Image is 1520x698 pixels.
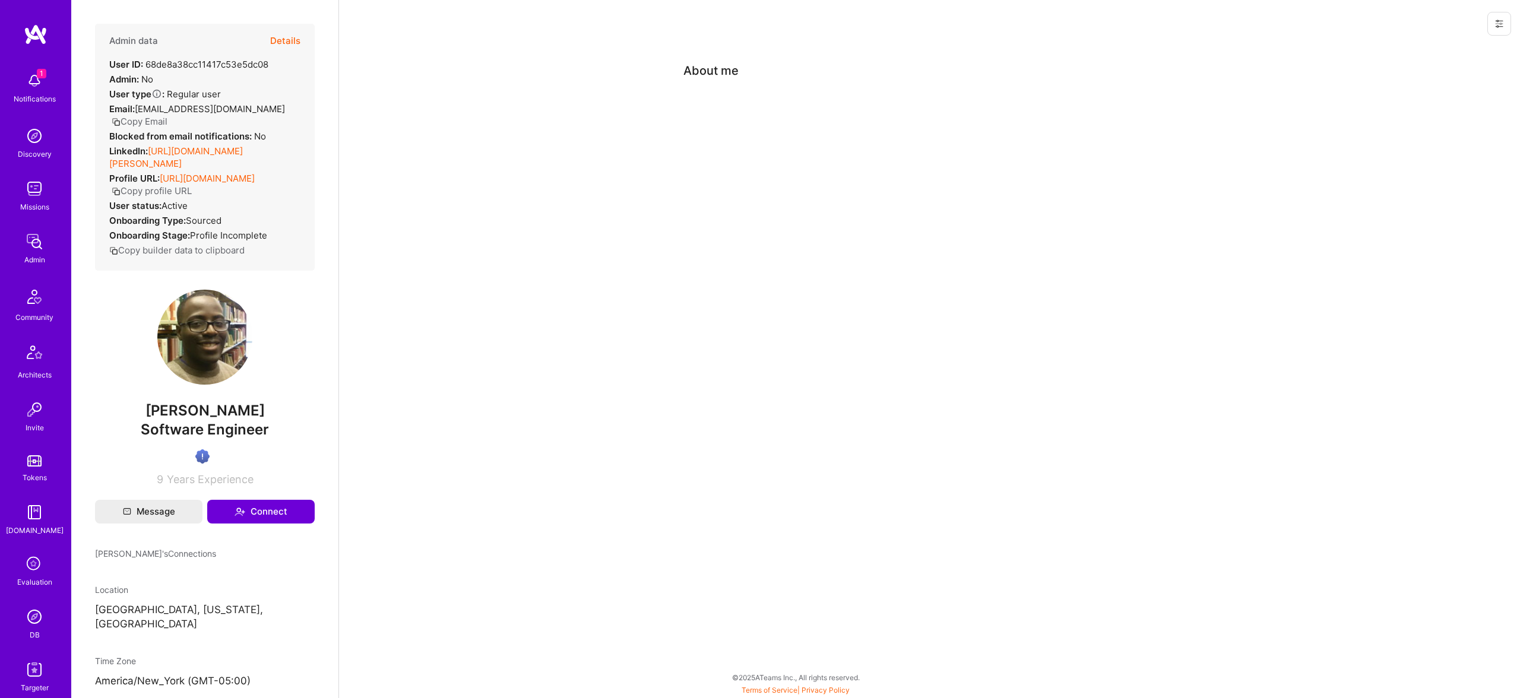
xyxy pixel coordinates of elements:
div: Regular user [109,88,221,100]
img: User Avatar [157,290,252,385]
img: High Potential User [195,449,210,464]
div: Admin [24,253,45,266]
button: Copy Email [112,115,167,128]
strong: Admin: [109,74,139,85]
div: Tokens [23,471,47,484]
button: Connect [207,500,315,523]
img: Community [20,283,49,311]
button: Copy profile URL [112,185,192,197]
img: admin teamwork [23,230,46,253]
span: Software Engineer [141,421,269,438]
p: [GEOGRAPHIC_DATA], [US_STATE], [GEOGRAPHIC_DATA] [95,603,315,632]
strong: User type : [109,88,164,100]
div: [DOMAIN_NAME] [6,524,64,537]
strong: User ID: [109,59,143,70]
img: Invite [23,398,46,421]
div: No [109,130,266,142]
span: sourced [186,215,221,226]
i: Help [151,88,162,99]
span: [PERSON_NAME]'s Connections [95,547,216,560]
div: Location [95,583,315,596]
a: Terms of Service [742,686,797,694]
i: icon Connect [235,506,245,517]
strong: Email: [109,103,135,115]
button: Details [270,24,300,58]
div: Targeter [21,681,49,694]
span: Active [161,200,188,211]
span: Years Experience [167,473,254,486]
i: icon Copy [109,246,118,255]
img: guide book [23,500,46,524]
strong: Onboarding Stage: [109,230,190,241]
i: icon Copy [112,118,121,126]
div: Community [15,311,53,323]
span: [EMAIL_ADDRESS][DOMAIN_NAME] [135,103,285,115]
strong: Onboarding Type: [109,215,186,226]
span: Profile Incomplete [190,230,267,241]
h4: Admin data [109,36,158,46]
div: Invite [26,421,44,434]
img: Skill Targeter [23,658,46,681]
div: No [109,73,153,85]
a: [URL][DOMAIN_NAME] [160,173,255,184]
img: teamwork [23,177,46,201]
div: Missions [20,201,49,213]
div: DB [30,629,40,641]
img: bell [23,69,46,93]
img: Admin Search [23,605,46,629]
i: icon SelectionTeam [23,553,46,576]
strong: LinkedIn: [109,145,148,157]
button: Message [95,500,202,523]
div: Evaluation [17,576,52,588]
img: tokens [27,455,42,467]
i: icon Mail [123,507,131,516]
span: 9 [157,473,163,486]
div: Architects [18,369,52,381]
strong: Blocked from email notifications: [109,131,254,142]
img: logo [24,24,47,45]
strong: Profile URL: [109,173,160,184]
span: Time Zone [95,656,136,666]
strong: User status: [109,200,161,211]
a: [URL][DOMAIN_NAME][PERSON_NAME] [109,145,243,169]
button: Copy builder data to clipboard [109,244,245,256]
a: Privacy Policy [802,686,850,694]
span: 1 [37,69,46,78]
div: © 2025 ATeams Inc., All rights reserved. [71,662,1520,692]
i: icon Copy [112,187,121,196]
div: About me [683,62,739,80]
p: America/New_York (GMT-05:00 ) [95,674,315,689]
img: Architects [20,340,49,369]
div: 68de8a38cc11417c53e5dc08 [109,58,268,71]
div: Notifications [14,93,56,105]
span: [PERSON_NAME] [95,402,315,420]
div: Discovery [18,148,52,160]
img: discovery [23,124,46,148]
span: | [742,686,850,694]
